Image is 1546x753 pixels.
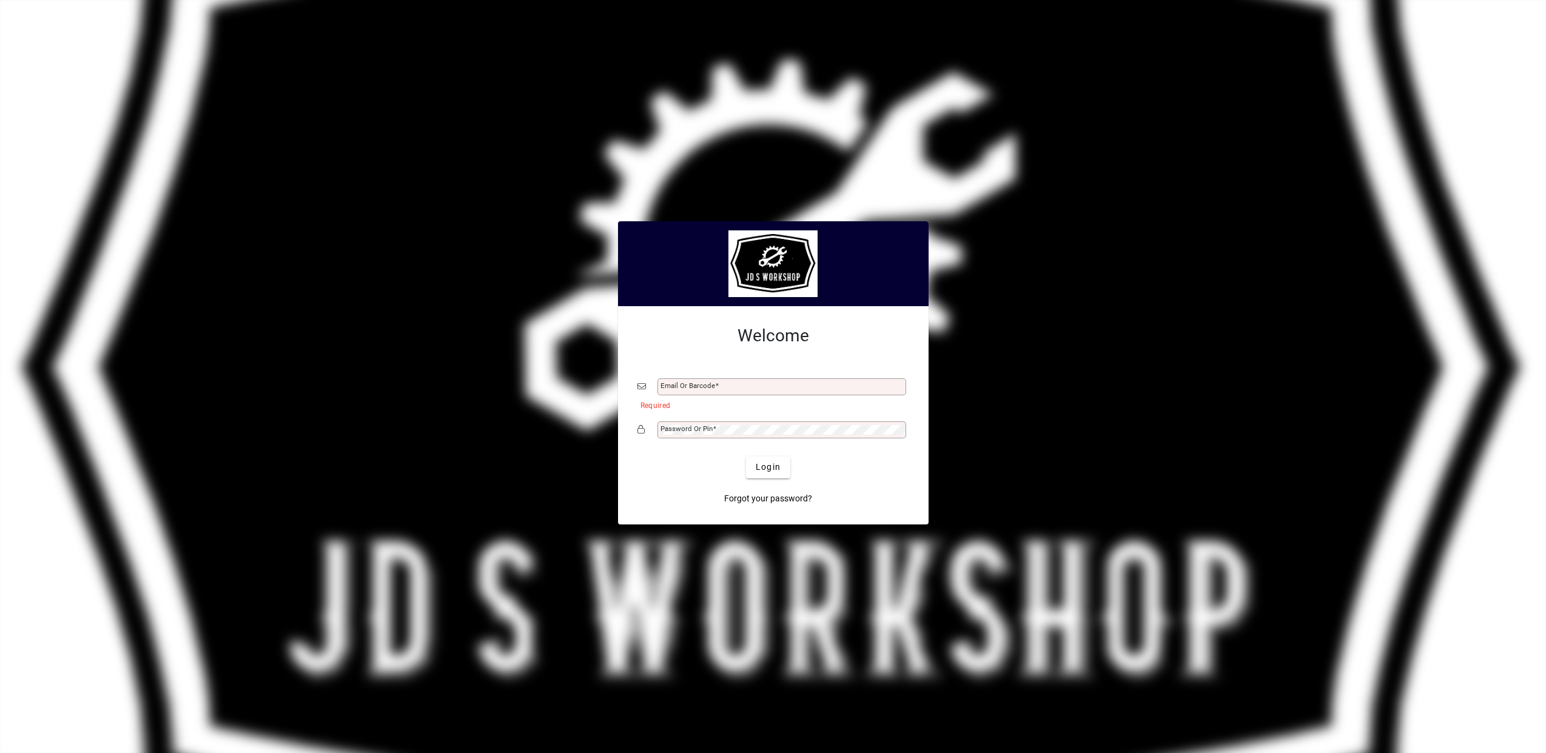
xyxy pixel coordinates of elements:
mat-label: Email or Barcode [660,381,715,390]
span: Forgot your password? [724,492,812,505]
span: Login [756,461,781,474]
mat-label: Password or Pin [660,424,713,433]
button: Login [746,457,790,478]
a: Forgot your password? [719,488,817,510]
h2: Welcome [637,326,909,346]
mat-error: Required [640,398,899,411]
